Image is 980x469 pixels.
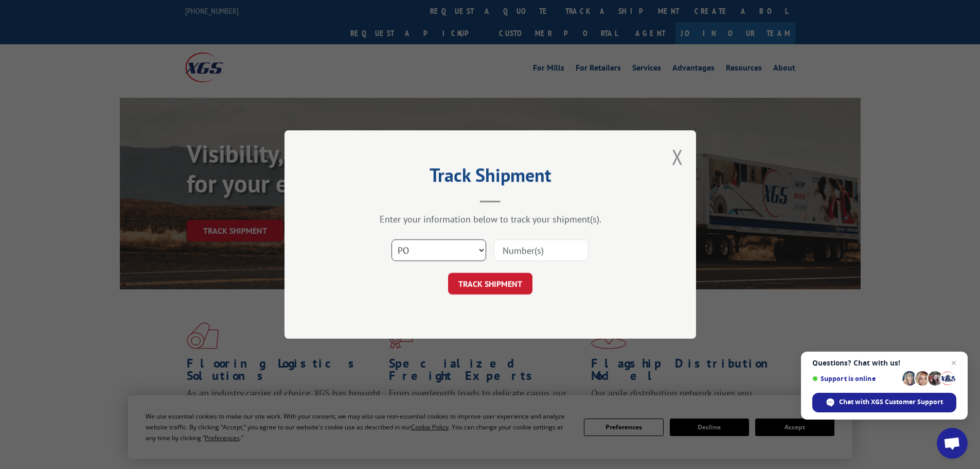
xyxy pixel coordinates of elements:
[812,375,899,383] span: Support is online
[948,357,960,369] span: Close chat
[812,359,956,367] span: Questions? Chat with us!
[448,273,532,294] button: TRACK SHIPMENT
[336,213,645,225] div: Enter your information below to track your shipment(s).
[336,168,645,187] h2: Track Shipment
[839,397,943,407] span: Chat with XGS Customer Support
[812,393,956,412] div: Chat with XGS Customer Support
[937,428,968,459] div: Open chat
[672,143,683,170] button: Close modal
[494,239,589,261] input: Number(s)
